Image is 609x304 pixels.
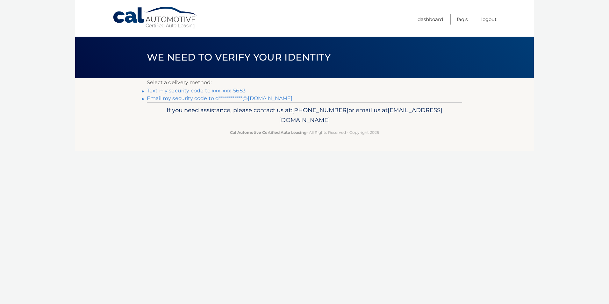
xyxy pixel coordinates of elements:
[151,105,458,126] p: If you need assistance, please contact us at: or email us at
[292,106,348,114] span: [PHONE_NUMBER]
[147,51,331,63] span: We need to verify your identity
[147,78,462,87] p: Select a delivery method:
[112,6,198,29] a: Cal Automotive
[418,14,443,25] a: Dashboard
[457,14,468,25] a: FAQ's
[230,130,306,135] strong: Cal Automotive Certified Auto Leasing
[151,129,458,136] p: - All Rights Reserved - Copyright 2025
[147,88,246,94] a: Text my security code to xxx-xxx-5683
[481,14,497,25] a: Logout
